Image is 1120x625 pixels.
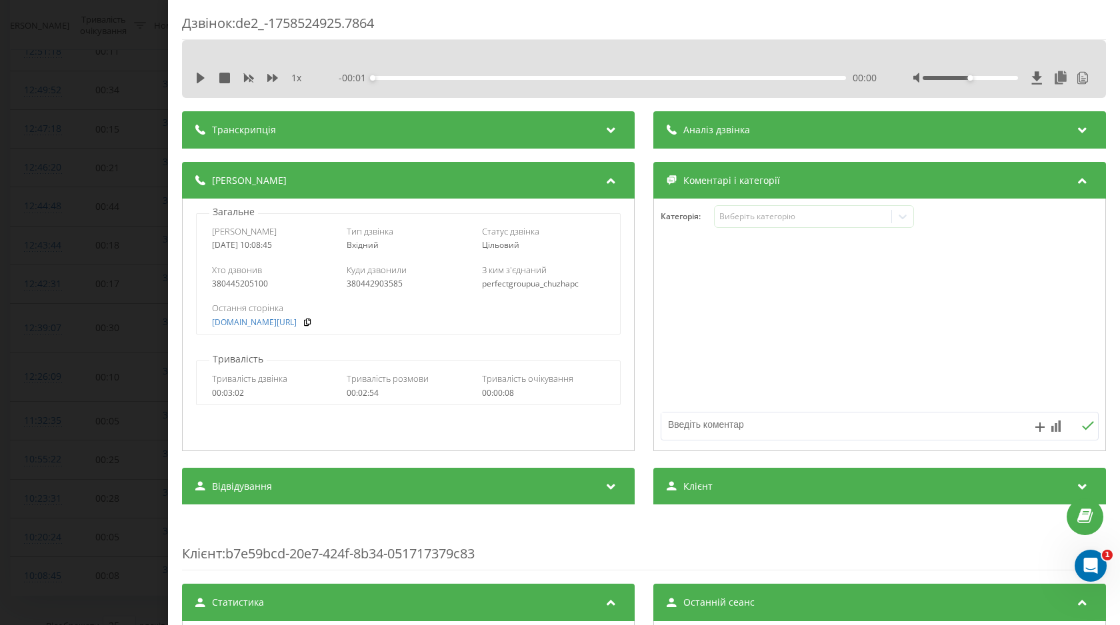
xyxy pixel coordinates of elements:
p: Тривалість [209,352,267,366]
span: Вхідний [347,239,379,251]
span: Тривалість дзвінка [212,372,287,384]
span: Клієнт [182,544,222,562]
span: 1 [1102,550,1113,560]
span: Тривалість очікування [482,372,573,384]
span: - 00:01 [339,71,373,85]
span: Тривалість розмови [347,372,429,384]
div: 380442903585 [347,279,470,289]
span: Відвідування [212,480,272,493]
div: 00:00:08 [482,388,605,398]
span: 1 x [291,71,301,85]
span: Транскрипція [212,123,276,137]
div: : b7e59bcd-20e7-424f-8b34-051717379c83 [182,518,1106,570]
div: Дзвінок : de2_-1758524925.7864 [182,14,1106,40]
span: Куди дзвонили [347,264,407,276]
span: Коментарі і категорії [683,174,780,187]
span: [PERSON_NAME] [212,225,277,237]
a: [DOMAIN_NAME][URL] [212,318,297,327]
iframe: Intercom live chat [1075,550,1107,582]
span: Статус дзвінка [482,225,539,237]
span: Хто дзвонив [212,264,262,276]
span: Останній сеанс [683,596,755,609]
span: [PERSON_NAME] [212,174,287,187]
div: perfectgroupua_chuzhapc [482,279,605,289]
h4: Категорія : [661,212,714,221]
div: Accessibility label [968,75,973,81]
span: Аналіз дзвінка [683,123,750,137]
div: 00:02:54 [347,388,470,398]
span: Статистика [212,596,264,609]
span: Тип дзвінка [347,225,393,237]
p: Загальне [209,205,258,219]
span: Клієнт [683,480,713,493]
div: Accessibility label [370,75,375,81]
span: З ким з'єднаний [482,264,547,276]
span: 00:00 [853,71,877,85]
div: Виберіть категорію [719,211,886,222]
span: Остання сторінка [212,302,283,314]
span: Цільовий [482,239,519,251]
div: 00:03:02 [212,388,335,398]
div: 380445205100 [212,279,335,289]
div: [DATE] 10:08:45 [212,241,335,250]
